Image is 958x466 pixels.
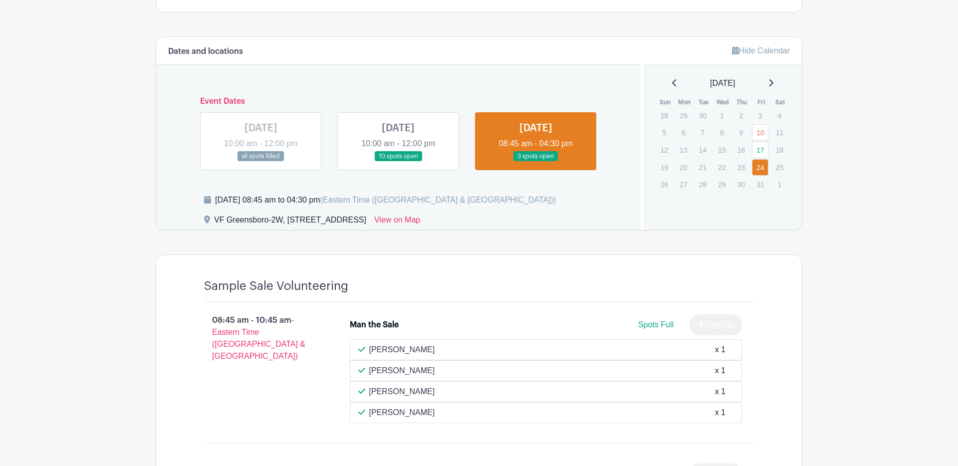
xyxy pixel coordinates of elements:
[675,177,692,192] p: 27
[656,108,673,123] p: 28
[695,177,711,192] p: 28
[732,97,752,107] th: Thu
[771,160,788,175] p: 25
[374,214,420,230] a: View on Map
[694,97,714,107] th: Tue
[656,160,673,175] p: 19
[752,108,768,123] p: 3
[714,160,730,175] p: 22
[715,344,725,356] div: x 1
[675,160,692,175] p: 20
[656,97,675,107] th: Sun
[320,196,556,204] span: (Eastern Time ([GEOGRAPHIC_DATA] & [GEOGRAPHIC_DATA]))
[771,142,788,158] p: 18
[771,97,790,107] th: Sat
[733,177,749,192] p: 30
[733,142,749,158] p: 16
[710,77,735,89] span: [DATE]
[733,160,749,175] p: 23
[168,47,243,56] h6: Dates and locations
[369,407,435,419] p: [PERSON_NAME]
[714,177,730,192] p: 29
[715,386,725,398] div: x 1
[751,97,771,107] th: Fri
[715,407,725,419] div: x 1
[714,142,730,158] p: 15
[675,108,692,123] p: 29
[732,46,790,55] a: Hide Calendar
[188,310,334,366] p: 08:45 am - 10:45 am
[752,159,768,176] a: 24
[714,125,730,140] p: 8
[369,386,435,398] p: [PERSON_NAME]
[713,97,732,107] th: Wed
[212,316,305,360] span: - Eastern Time ([GEOGRAPHIC_DATA] & [GEOGRAPHIC_DATA])
[656,177,673,192] p: 26
[695,125,711,140] p: 7
[733,125,749,140] p: 9
[771,125,788,140] p: 11
[675,97,694,107] th: Mon
[752,177,768,192] p: 31
[695,108,711,123] p: 30
[675,125,692,140] p: 6
[214,214,366,230] div: VF Greensboro-2W, [STREET_ADDRESS]
[350,319,399,331] div: Man the Sale
[204,279,348,293] h4: Sample Sale Volunteering
[215,194,556,206] div: [DATE] 08:45 am to 04:30 pm
[695,142,711,158] p: 14
[638,320,674,329] span: Spots Full
[369,344,435,356] p: [PERSON_NAME]
[752,124,768,141] a: 10
[715,365,725,377] div: x 1
[656,142,673,158] p: 12
[771,177,788,192] p: 1
[733,108,749,123] p: 2
[675,142,692,158] p: 13
[714,108,730,123] p: 1
[752,142,768,158] a: 17
[695,160,711,175] p: 21
[771,108,788,123] p: 4
[656,125,673,140] p: 5
[192,97,605,106] h6: Event Dates
[369,365,435,377] p: [PERSON_NAME]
